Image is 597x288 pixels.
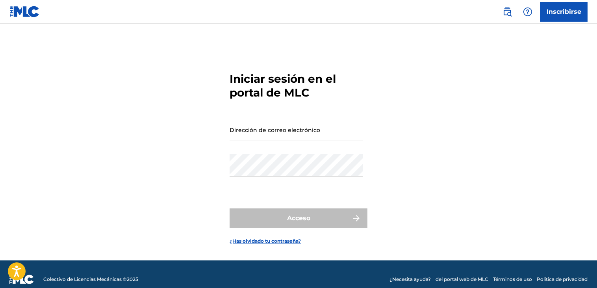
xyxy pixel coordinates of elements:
img: logo [9,275,34,284]
a: Términos de uso [493,276,532,283]
a: ¿Necesita ayuda? [389,276,431,283]
img: MLC Logo [9,6,40,17]
img: search [502,7,512,17]
img: help [523,7,532,17]
a: Public Search [499,4,515,20]
h3: Iniciar sesión en el portal de MLC [230,72,367,100]
a: ¿Has olvidado tu contraseña? [230,238,301,245]
div: Help [520,4,536,20]
a: Inscribirse [540,2,588,22]
span: Colectivo de Licencias Mecánicas © 2025 [43,276,138,283]
a: del portal web de MLC [436,276,488,283]
a: Política de privacidad [537,276,588,283]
